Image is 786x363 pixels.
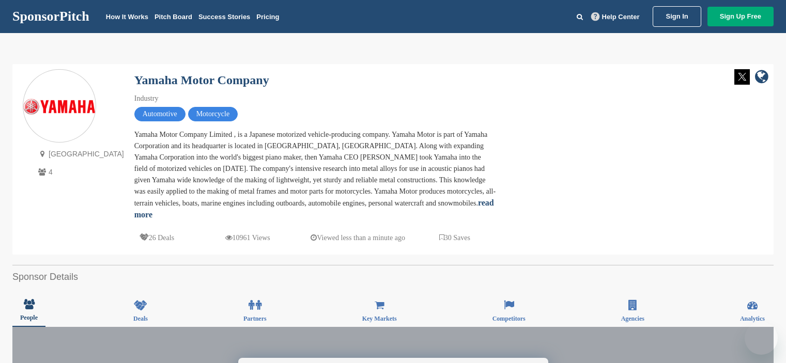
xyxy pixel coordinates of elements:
[311,231,405,244] p: Viewed less than a minute ago
[653,6,701,27] a: Sign In
[734,69,750,85] img: Twitter white
[225,231,270,244] p: 10961 Views
[36,148,124,161] p: [GEOGRAPHIC_DATA]
[133,315,148,322] span: Deals
[12,270,774,284] h2: Sponsor Details
[134,198,494,219] a: read more
[243,315,267,322] span: Partners
[134,93,496,104] div: Industry
[36,166,124,179] p: 4
[362,315,397,322] span: Key Markets
[256,13,279,21] a: Pricing
[134,129,496,221] div: Yamaha Motor Company Limited , is a Japanese motorized vehicle-producing company. Yamaha Motor is...
[20,314,38,321] span: People
[155,13,192,21] a: Pitch Board
[621,315,644,322] span: Agencies
[134,107,186,121] span: Automotive
[140,231,174,244] p: 26 Deals
[23,99,96,115] img: Sponsorpitch & Yamaha Motor Company
[106,13,148,21] a: How It Works
[755,69,768,86] a: company link
[707,7,774,26] a: Sign Up Free
[12,10,89,23] a: SponsorPitch
[589,11,642,23] a: Help Center
[134,73,269,87] a: Yamaha Motor Company
[439,231,470,244] p: 30 Saves
[188,107,238,121] span: Motorcycle
[492,315,526,322] span: Competitors
[740,315,765,322] span: Analytics
[198,13,250,21] a: Success Stories
[745,322,778,355] iframe: Knap til at åbne messaging-vindue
